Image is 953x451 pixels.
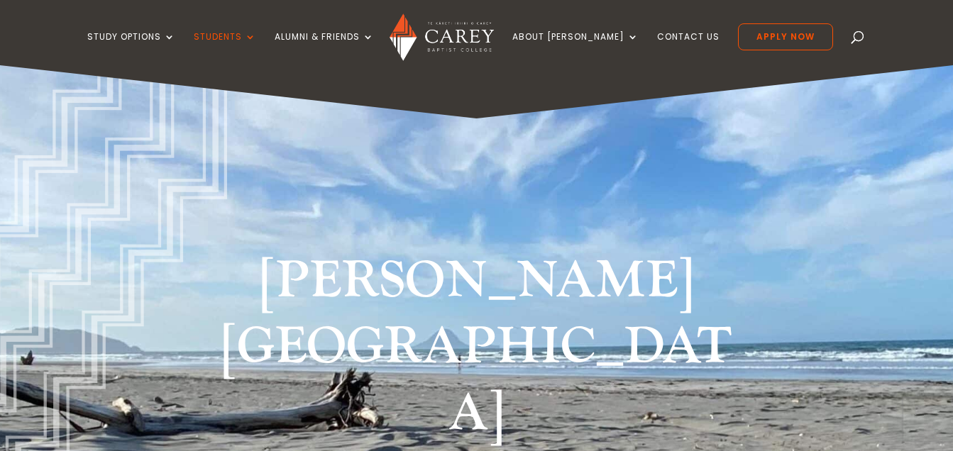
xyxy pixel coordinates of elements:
[390,13,494,61] img: Carey Baptist College
[738,23,833,50] a: Apply Now
[194,32,256,65] a: Students
[512,32,639,65] a: About [PERSON_NAME]
[87,32,175,65] a: Study Options
[275,32,374,65] a: Alumni & Friends
[657,32,720,65] a: Contact Us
